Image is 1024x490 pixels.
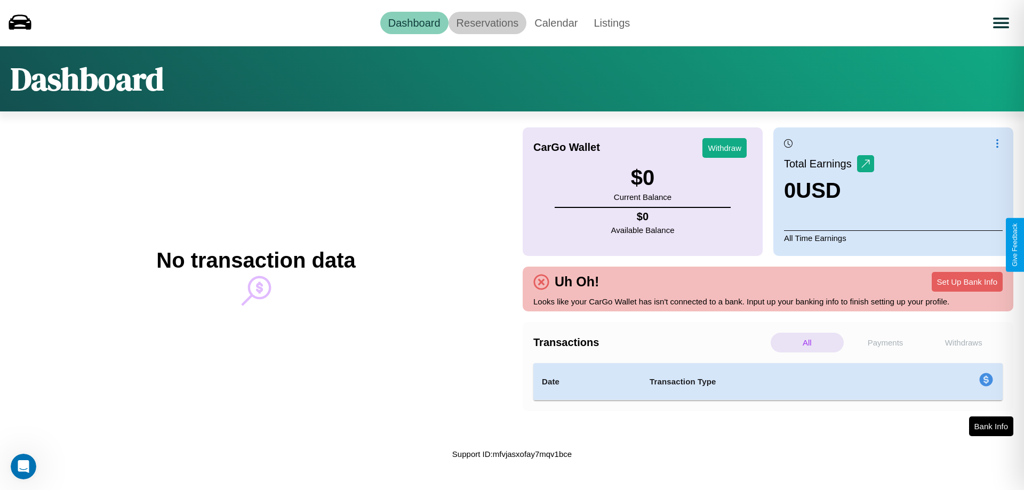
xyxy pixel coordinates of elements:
h4: Date [542,375,633,388]
p: All [771,333,844,352]
p: Withdraws [927,333,1000,352]
h4: Transactions [533,336,768,349]
h3: 0 USD [784,179,874,203]
button: Withdraw [702,138,747,158]
button: Bank Info [969,416,1013,436]
h4: $ 0 [611,211,675,223]
p: Looks like your CarGo Wallet has isn't connected to a bank. Input up your banking info to finish ... [533,294,1003,309]
h2: No transaction data [156,248,355,272]
p: Payments [849,333,922,352]
h1: Dashboard [11,57,164,101]
a: Calendar [526,12,586,34]
p: Available Balance [611,223,675,237]
h4: Uh Oh! [549,274,604,290]
a: Reservations [449,12,527,34]
p: Support ID: mfvjasxofay7mqv1bce [452,447,572,461]
p: Total Earnings [784,154,857,173]
button: Set Up Bank Info [932,272,1003,292]
button: Open menu [986,8,1016,38]
h4: Transaction Type [650,375,892,388]
h4: CarGo Wallet [533,141,600,154]
iframe: Intercom live chat [11,454,36,479]
p: All Time Earnings [784,230,1003,245]
div: Give Feedback [1011,223,1019,267]
h3: $ 0 [614,166,671,190]
table: simple table [533,363,1003,400]
p: Current Balance [614,190,671,204]
a: Dashboard [380,12,449,34]
a: Listings [586,12,638,34]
